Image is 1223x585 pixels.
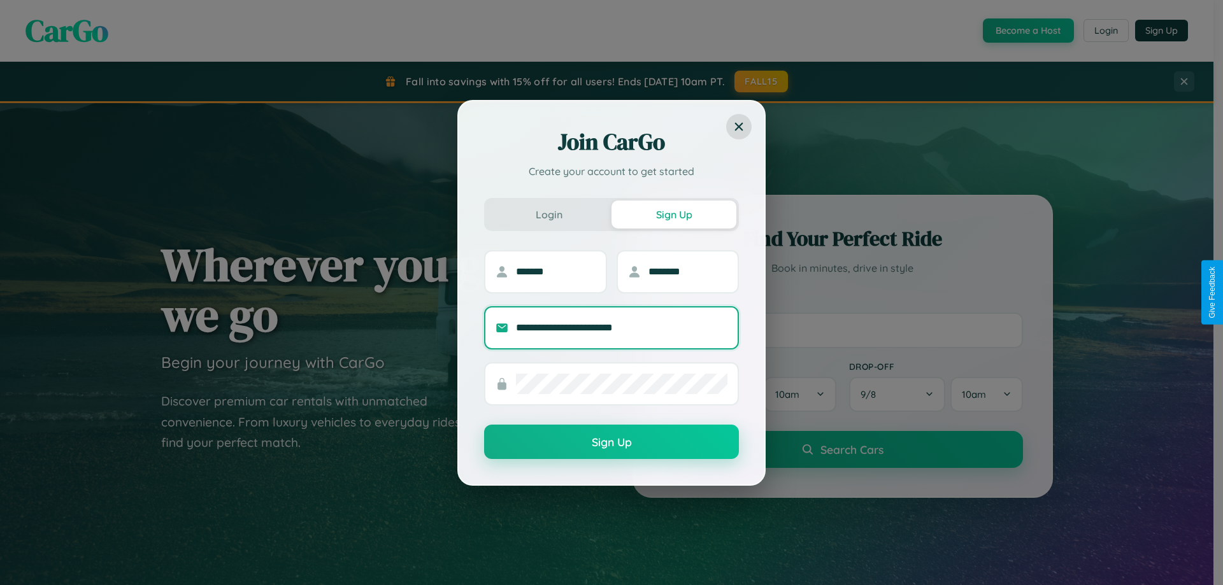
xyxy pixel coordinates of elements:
h2: Join CarGo [484,127,739,157]
button: Sign Up [484,425,739,459]
button: Login [487,201,611,229]
button: Sign Up [611,201,736,229]
div: Give Feedback [1208,267,1217,318]
p: Create your account to get started [484,164,739,179]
